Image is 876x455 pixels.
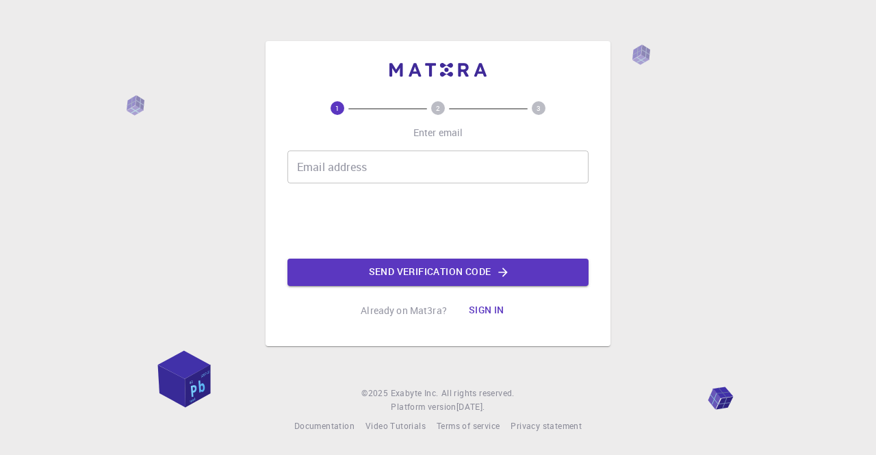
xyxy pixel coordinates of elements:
[294,420,355,431] span: Documentation
[365,419,426,433] a: Video Tutorials
[458,297,515,324] button: Sign in
[294,419,355,433] a: Documentation
[436,103,440,113] text: 2
[437,420,500,431] span: Terms of service
[413,126,463,140] p: Enter email
[365,420,426,431] span: Video Tutorials
[334,194,542,248] iframe: reCAPTCHA
[511,420,582,431] span: Privacy statement
[361,304,447,317] p: Already on Mat3ra?
[335,103,339,113] text: 1
[391,400,456,414] span: Platform version
[511,419,582,433] a: Privacy statement
[361,387,390,400] span: © 2025
[456,401,485,412] span: [DATE] .
[287,259,589,286] button: Send verification code
[391,387,439,398] span: Exabyte Inc.
[441,387,515,400] span: All rights reserved.
[537,103,541,113] text: 3
[437,419,500,433] a: Terms of service
[456,400,485,414] a: [DATE].
[391,387,439,400] a: Exabyte Inc.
